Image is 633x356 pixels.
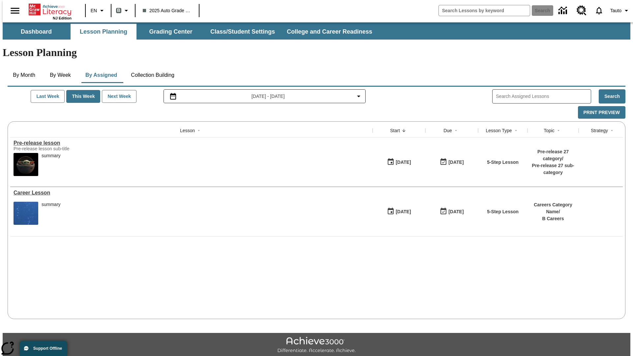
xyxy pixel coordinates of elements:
a: Notifications [590,2,608,19]
div: Lesson [180,127,195,134]
div: Pre-release lesson sub-title [14,146,112,151]
span: Tauto [610,7,621,14]
span: NJ Edition [53,16,72,20]
div: Start [390,127,400,134]
a: Pre-release lesson, Lessons [14,140,369,146]
span: 2025 Auto Grade 1 B [143,7,192,14]
div: Lesson Type [486,127,512,134]
a: Home [29,3,72,16]
div: [DATE] [448,158,464,166]
button: College and Career Readiness [282,24,377,40]
button: Sort [555,127,562,134]
button: Boost Class color is gray green. Change class color [113,5,133,16]
svg: Collapse Date Range Filter [355,92,363,100]
p: Pre-release 27 sub-category [531,162,575,176]
span: B [117,6,120,15]
p: Pre-release 27 category / [531,148,575,162]
button: 01/22/25: First time the lesson was available [385,156,413,168]
div: [DATE] [396,208,411,216]
button: Sort [512,127,520,134]
button: Support Offline [20,341,67,356]
button: 01/25/26: Last day the lesson can be accessed [437,156,466,168]
div: Career Lesson [14,190,369,196]
input: search field [439,5,530,16]
img: fish [14,202,38,225]
button: By Assigned [80,67,122,83]
div: summary [42,202,61,207]
button: Dashboard [3,24,69,40]
button: Sort [452,127,460,134]
button: Class/Student Settings [205,24,280,40]
div: Pre-release lesson [14,140,369,146]
div: SubNavbar [3,22,630,40]
button: Language: EN, Select a language [88,5,109,16]
button: 01/17/26: Last day the lesson can be accessed [437,205,466,218]
p: B Careers [531,215,575,222]
button: Sort [608,127,616,134]
div: summary [42,153,61,159]
img: Achieve3000 Differentiate Accelerate Achieve [277,337,356,354]
img: hero alt text [14,153,38,176]
span: [DATE] - [DATE] [252,93,285,100]
p: 5-Step Lesson [487,208,519,215]
button: Print Preview [578,106,625,119]
button: Grading Center [138,24,204,40]
div: summary [42,153,61,176]
div: Strategy [591,127,608,134]
button: Sort [400,127,408,134]
button: This Week [66,90,100,103]
button: Collection Building [126,67,180,83]
div: Due [443,127,452,134]
span: Support Offline [33,346,62,351]
button: Last Week [31,90,65,103]
a: Career Lesson, Lessons [14,190,369,196]
input: Search Assigned Lessons [496,92,591,101]
div: [DATE] [396,158,411,166]
button: Profile/Settings [608,5,633,16]
div: [DATE] [448,208,464,216]
h1: Lesson Planning [3,46,630,59]
button: By Week [44,67,77,83]
button: Next Week [102,90,136,103]
div: SubNavbar [3,24,378,40]
p: Careers Category Name / [531,201,575,215]
button: 01/13/25: First time the lesson was available [385,205,413,218]
button: Sort [195,127,203,134]
a: Data Center [555,2,573,20]
a: Resource Center, Will open in new tab [573,2,590,19]
button: By Month [8,67,41,83]
button: Select the date range menu item [166,92,363,100]
button: Search [599,89,625,104]
p: 5-Step Lesson [487,159,519,166]
button: Lesson Planning [71,24,136,40]
div: summary [42,202,61,225]
button: Open side menu [5,1,25,20]
span: EN [91,7,97,14]
div: Topic [544,127,555,134]
div: Home [29,2,72,20]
